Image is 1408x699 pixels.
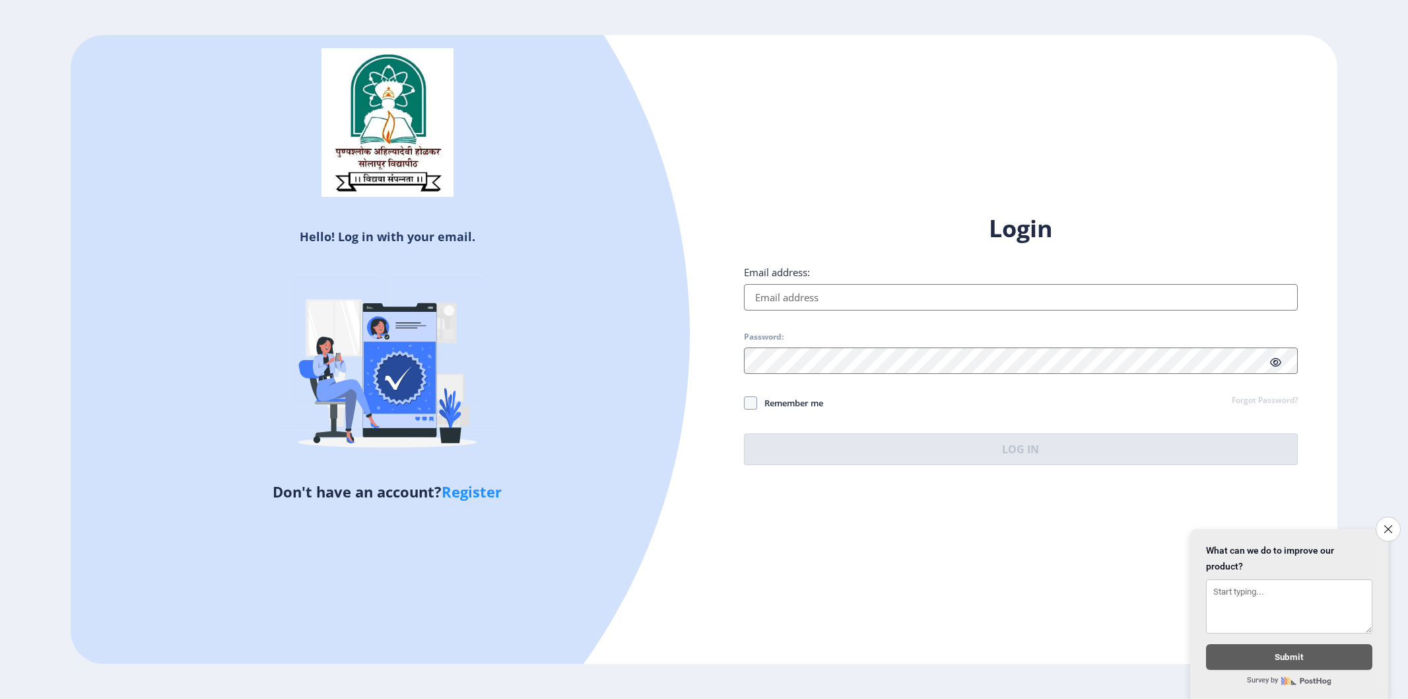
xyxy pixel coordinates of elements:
label: Password: [744,332,784,342]
a: Register [442,482,502,501]
input: Email address [744,284,1298,311]
label: Email address: [744,266,810,279]
a: Forgot Password? [1232,395,1298,407]
img: sulogo.png [321,48,453,198]
h5: Don't have an account? [81,481,694,502]
button: Log In [744,433,1298,465]
h1: Login [744,213,1298,244]
img: Verified-rafiki.svg [272,250,503,481]
span: Remember me [757,395,823,411]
